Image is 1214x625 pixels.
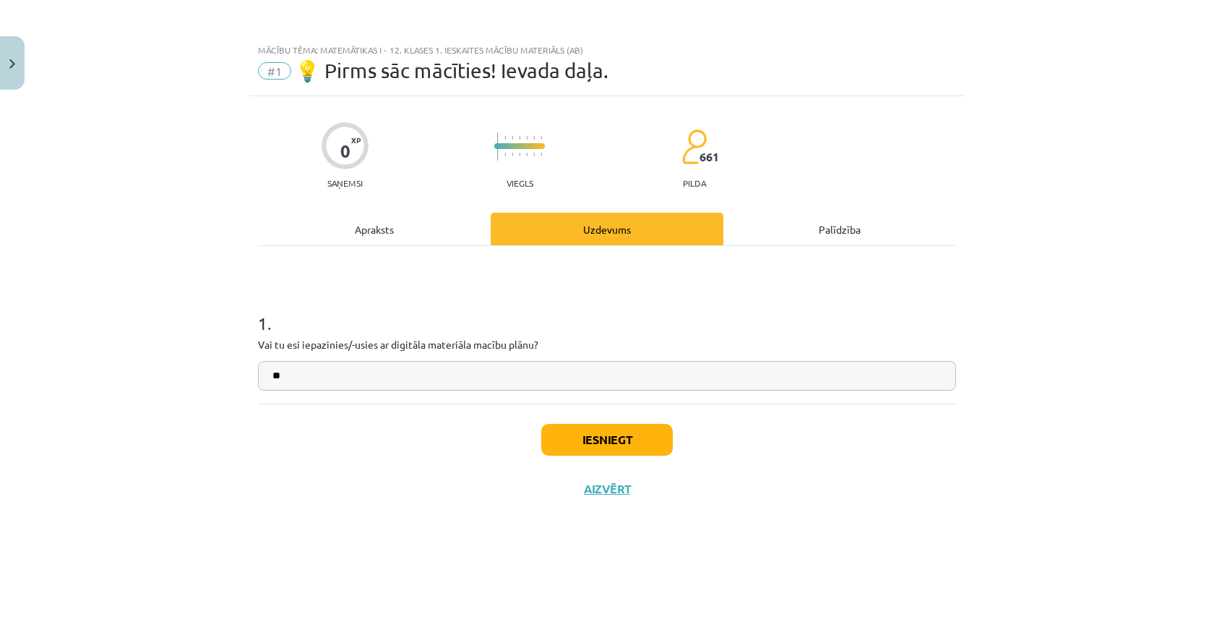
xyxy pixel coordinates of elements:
img: icon-short-line-57e1e144782c952c97e751825c79c345078a6d821885a25fce030b3d8c18986b.svg [526,136,528,140]
p: Vai tu esi iepazinies/-usies ar digitāla materiāla macību plānu? [258,337,956,352]
div: Mācību tēma: Matemātikas i - 12. klases 1. ieskaites mācību materiāls (ab) [258,45,956,55]
img: icon-short-line-57e1e144782c952c97e751825c79c345078a6d821885a25fce030b3d8c18986b.svg [512,136,513,140]
img: icon-short-line-57e1e144782c952c97e751825c79c345078a6d821885a25fce030b3d8c18986b.svg [533,136,535,140]
span: XP [351,136,361,144]
span: 661 [699,150,719,163]
div: Palīdzība [723,213,956,245]
img: icon-long-line-d9ea69661e0d244f92f715978eff75569469978d946b2353a9bb055b3ed8787d.svg [497,132,499,161]
p: Saņemsi [322,178,369,188]
img: icon-short-line-57e1e144782c952c97e751825c79c345078a6d821885a25fce030b3d8c18986b.svg [541,153,542,156]
div: Apraksts [258,213,491,245]
img: icon-short-line-57e1e144782c952c97e751825c79c345078a6d821885a25fce030b3d8c18986b.svg [504,153,506,156]
img: icon-short-line-57e1e144782c952c97e751825c79c345078a6d821885a25fce030b3d8c18986b.svg [526,153,528,156]
span: 💡 Pirms sāc mācīties! Ievada daļa. [295,59,608,82]
div: 0 [340,141,350,161]
p: pilda [683,178,706,188]
img: icon-short-line-57e1e144782c952c97e751825c79c345078a6d821885a25fce030b3d8c18986b.svg [519,136,520,140]
img: icon-short-line-57e1e144782c952c97e751825c79c345078a6d821885a25fce030b3d8c18986b.svg [533,153,535,156]
img: icon-short-line-57e1e144782c952c97e751825c79c345078a6d821885a25fce030b3d8c18986b.svg [512,153,513,156]
img: icon-short-line-57e1e144782c952c97e751825c79c345078a6d821885a25fce030b3d8c18986b.svg [541,136,542,140]
button: Iesniegt [541,424,673,456]
button: Aizvērt [580,482,634,496]
img: icon-close-lesson-0947bae3869378f0d4975bcd49f059093ad1ed9edebbc8119c70593378902aed.svg [9,59,15,69]
img: icon-short-line-57e1e144782c952c97e751825c79c345078a6d821885a25fce030b3d8c18986b.svg [519,153,520,156]
img: icon-short-line-57e1e144782c952c97e751825c79c345078a6d821885a25fce030b3d8c18986b.svg [504,136,506,140]
div: Uzdevums [491,213,723,245]
h1: 1 . [258,288,956,333]
img: students-c634bb4e5e11cddfef0936a35e636f08e4e9abd3cc4e673bd6f9a4125e45ecb1.svg [681,129,707,165]
p: Viegls [507,178,533,188]
span: #1 [258,62,291,80]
